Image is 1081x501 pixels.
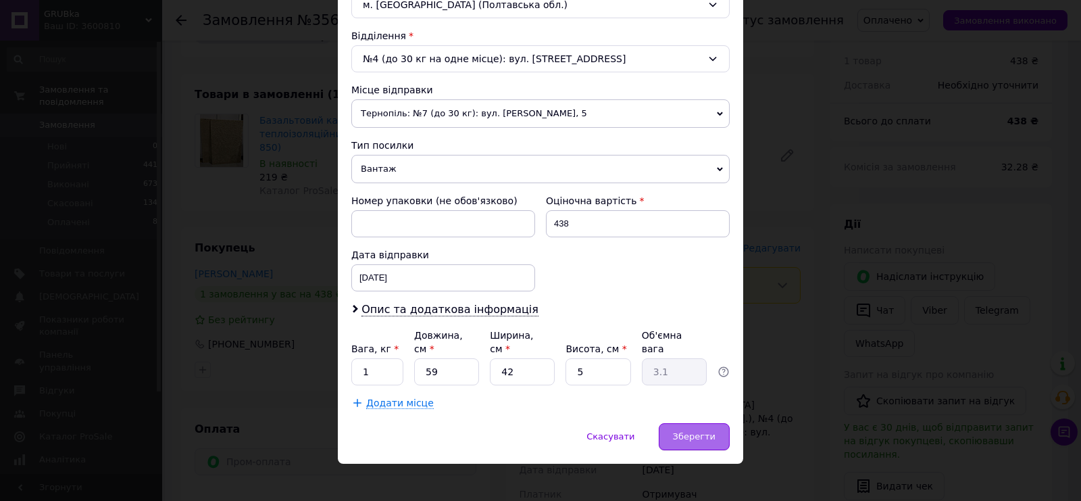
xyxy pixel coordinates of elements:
[351,248,535,262] div: Дата відправки
[351,29,730,43] div: Відділення
[642,329,707,356] div: Об'ємна вага
[490,330,533,354] label: Ширина, см
[366,398,434,409] span: Додати місце
[351,85,433,95] span: Місце відправки
[351,99,730,128] span: Тернопіль: №7 (до 30 кг): вул. [PERSON_NAME], 5
[351,155,730,183] span: Вантаж
[673,431,715,442] span: Зберегти
[351,194,535,208] div: Номер упаковки (не обов'язково)
[351,45,730,72] div: №4 (до 30 кг на одне місце): вул. [STREET_ADDRESS]
[351,140,413,151] span: Тип посилки
[565,343,626,354] label: Висота, см
[414,330,463,354] label: Довжина, см
[586,431,634,442] span: Скасувати
[361,303,538,316] span: Опис та додаткова інформація
[351,343,399,354] label: Вага, кг
[546,194,730,208] div: Оціночна вартість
